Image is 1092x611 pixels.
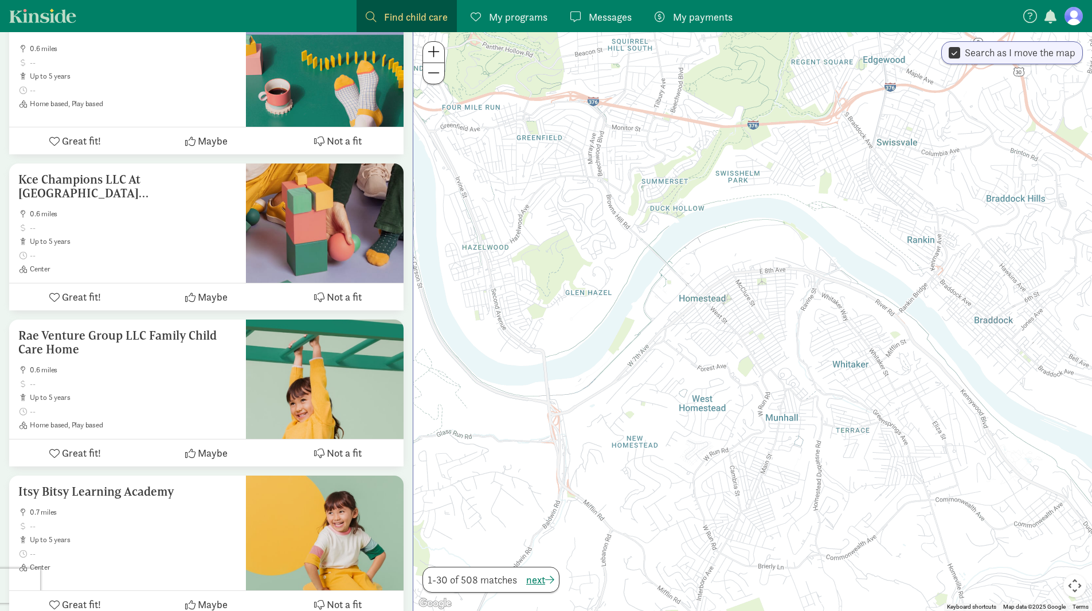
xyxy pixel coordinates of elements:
button: Great fit! [9,127,140,154]
span: Maybe [198,445,228,461]
span: Home based, Play based [30,99,237,108]
button: next [526,572,554,587]
span: Not a fit [327,133,362,149]
span: Messages [589,9,632,25]
button: Great fit! [9,439,140,466]
span: 0.6 miles [30,365,237,375]
span: 0.7 miles [30,508,237,517]
span: Great fit! [62,289,101,305]
label: Search as I move the map [960,46,1075,60]
span: Maybe [198,133,228,149]
button: Maybe [140,439,272,466]
span: Maybe [198,289,228,305]
h5: Kce Champions LLC At [GEOGRAPHIC_DATA] [GEOGRAPHIC_DATA] Pre K [18,173,237,200]
a: Kinside [9,9,76,23]
span: Home based, Play based [30,421,237,430]
a: Open this area in Google Maps (opens a new window) [416,596,454,611]
h5: Rae Venture Group LLC Family Child Care Home [18,329,237,356]
span: up to 5 years [30,237,237,246]
span: up to 5 years [30,535,237,544]
span: My payments [673,9,733,25]
span: Center [30,264,237,274]
span: Great fit! [62,445,101,461]
button: Not a fit [272,127,404,154]
button: Not a fit [272,439,404,466]
h5: Itsy Bitsy Learning Academy [18,485,237,499]
span: Find child care [384,9,448,25]
span: 0.6 miles [30,209,237,219]
span: Map data ©2025 Google [1003,604,1066,610]
img: Google [416,596,454,611]
span: Center [30,563,237,572]
button: Great fit! [9,283,140,310]
button: Maybe [140,283,272,310]
span: Great fit! [62,133,101,149]
span: 0.6 miles [30,44,237,53]
button: Map camera controls [1063,574,1086,597]
button: Not a fit [272,283,404,310]
span: up to 5 years [30,393,237,402]
button: Keyboard shortcuts [947,603,996,611]
button: Maybe [140,127,272,154]
span: Not a fit [327,289,362,305]
a: Terms [1073,604,1089,610]
span: My programs [489,9,547,25]
span: up to 5 years [30,72,237,81]
span: Not a fit [327,445,362,461]
span: 1-30 of 508 matches [428,572,517,587]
